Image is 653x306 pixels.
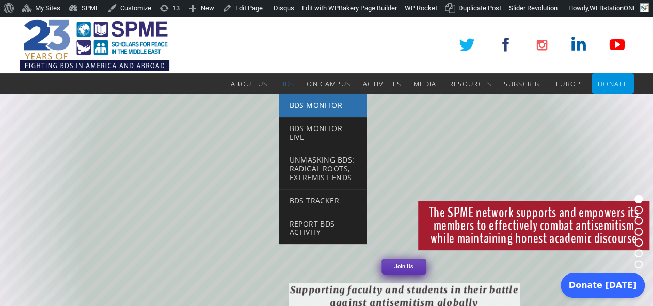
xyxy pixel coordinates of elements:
a: Donate [598,73,628,94]
span: Unmasking BDS: Radical Roots, Extremist Ends [289,155,354,182]
a: Activities [363,73,401,94]
span: Europe [556,79,585,88]
a: About Us [231,73,267,94]
span: Donate [598,79,628,88]
span: Resources [449,79,491,88]
a: Report BDS Activity [279,213,367,245]
span: About Us [231,79,267,88]
span: BDS Tracker [289,196,339,205]
img: SPME [20,17,169,73]
span: On Campus [307,79,351,88]
a: Resources [449,73,491,94]
a: BDS Monitor Live [279,117,367,149]
span: BDS Monitor [289,100,342,110]
span: Activities [363,79,401,88]
a: BDS Monitor [279,94,367,117]
a: Europe [556,73,585,94]
a: On Campus [307,73,351,94]
a: Subscribe [504,73,544,94]
a: BDS Tracker [279,189,367,213]
a: Unmasking BDS: Radical Roots, Extremist Ends [279,149,367,189]
a: BDS [280,73,294,94]
a: Join Us [381,259,426,275]
span: BDS Monitor Live [289,123,342,142]
span: BDS [280,79,294,88]
span: Subscribe [504,79,544,88]
span: Report BDS Activity [289,219,335,237]
rs-layer: The SPME network supports and empowers its members to effectively combat antisemitism while maint... [418,201,649,250]
span: WEBstationONE [590,4,636,12]
a: Media [413,73,437,94]
span: Slider Revolution [509,4,558,12]
span: Media [413,79,437,88]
